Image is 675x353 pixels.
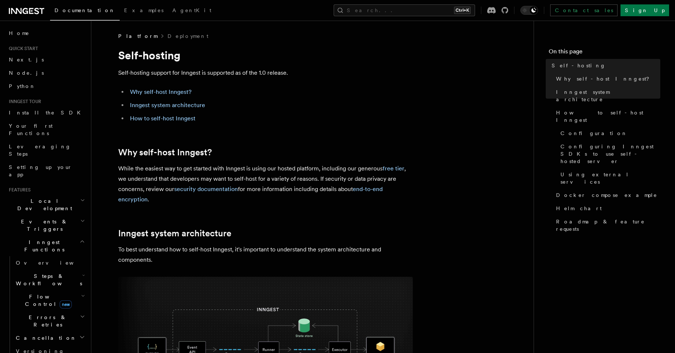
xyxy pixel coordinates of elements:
[6,53,87,66] a: Next.js
[172,7,211,13] span: AgentKit
[13,293,81,308] span: Flow Control
[556,205,602,212] span: Helm chart
[6,46,38,52] span: Quick start
[6,80,87,93] a: Python
[130,88,191,95] a: Why self-host Inngest?
[560,130,627,137] span: Configuration
[60,300,72,308] span: new
[168,32,208,40] a: Deployment
[124,7,164,13] span: Examples
[6,66,87,80] a: Node.js
[9,110,85,116] span: Install the SDK
[118,228,231,239] a: Inngest system architecture
[168,2,216,20] a: AgentKit
[620,4,669,16] a: Sign Up
[50,2,120,21] a: Documentation
[550,4,618,16] a: Contact sales
[6,197,80,212] span: Local Development
[556,75,654,82] span: Why self-host Inngest?
[130,102,205,109] a: Inngest system architecture
[556,109,660,124] span: How to self-host Inngest
[558,140,660,168] a: Configuring Inngest SDKs to use self-hosted server
[553,106,660,127] a: How to self-host Inngest
[6,236,87,256] button: Inngest Functions
[558,127,660,140] a: Configuration
[6,215,87,236] button: Events & Triggers
[118,49,413,62] h1: Self-hosting
[9,164,72,177] span: Setting up your app
[553,202,660,215] a: Helm chart
[553,215,660,236] a: Roadmap & feature requests
[118,244,413,265] p: To best understand how to self-host Inngest, it's important to understand the system architecture...
[454,7,471,14] kbd: Ctrl+K
[13,314,80,328] span: Errors & Retries
[6,187,31,193] span: Features
[130,115,196,122] a: How to self-host Inngest
[6,106,87,119] a: Install the SDK
[9,70,44,76] span: Node.js
[9,123,53,136] span: Your first Functions
[9,57,44,63] span: Next.js
[383,165,404,172] a: free tier
[553,188,660,202] a: Docker compose example
[118,163,413,205] p: While the easiest way to get started with Inngest is using our hosted platform, including our gen...
[118,32,157,40] span: Platform
[9,29,29,37] span: Home
[6,160,87,181] a: Setting up your app
[16,260,92,266] span: Overview
[558,168,660,188] a: Using external services
[560,143,660,165] span: Configuring Inngest SDKs to use self-hosted server
[6,239,80,253] span: Inngest Functions
[13,311,87,331] button: Errors & Retries
[549,59,660,72] a: Self-hosting
[13,334,77,342] span: Cancellation
[6,27,87,40] a: Home
[118,147,212,158] a: Why self-host Inngest?
[13,272,82,287] span: Steps & Workflows
[553,72,660,85] a: Why self-host Inngest?
[6,194,87,215] button: Local Development
[9,144,71,157] span: Leveraging Steps
[13,331,87,345] button: Cancellation
[552,62,606,69] span: Self-hosting
[118,68,413,78] p: Self-hosting support for Inngest is supported as of the 1.0 release.
[556,88,660,103] span: Inngest system architecture
[13,256,87,269] a: Overview
[556,191,657,199] span: Docker compose example
[6,218,80,233] span: Events & Triggers
[549,47,660,59] h4: On this page
[55,7,115,13] span: Documentation
[174,186,238,193] a: security documentation
[553,85,660,106] a: Inngest system architecture
[6,99,41,105] span: Inngest tour
[556,218,660,233] span: Roadmap & feature requests
[6,119,87,140] a: Your first Functions
[13,269,87,290] button: Steps & Workflows
[120,2,168,20] a: Examples
[334,4,475,16] button: Search...Ctrl+K
[560,171,660,186] span: Using external services
[520,6,538,15] button: Toggle dark mode
[6,140,87,160] a: Leveraging Steps
[9,83,36,89] span: Python
[13,290,87,311] button: Flow Controlnew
